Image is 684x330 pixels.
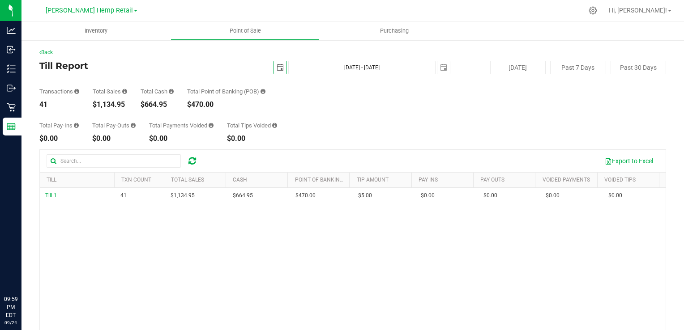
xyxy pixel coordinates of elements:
[261,89,265,94] i: Sum of the successful, non-voided point-of-banking payment transaction amounts, both via payment ...
[546,191,560,200] span: $0.00
[611,61,666,74] button: Past 30 Days
[45,192,57,199] span: Till 1
[26,257,37,268] iframe: Resource center unread badge
[92,123,136,128] div: Total Pay-Outs
[187,101,265,108] div: $470.00
[141,89,174,94] div: Total Cash
[7,45,16,54] inline-svg: Inbound
[120,191,127,200] span: 41
[39,123,79,128] div: Total Pay-Ins
[209,123,214,128] i: Sum of all voided payment transaction amounts (excluding tips and transaction fees) within the da...
[39,49,53,55] a: Back
[187,89,265,94] div: Total Point of Banking (POB)
[7,122,16,131] inline-svg: Reports
[39,135,79,142] div: $0.00
[295,177,359,183] a: Point of Banking (POB)
[47,177,56,183] a: Till
[227,123,277,128] div: Total Tips Voided
[274,61,286,74] span: select
[437,61,450,74] span: select
[171,21,320,40] a: Point of Sale
[47,154,181,168] input: Search...
[122,89,127,94] i: Sum of all successful, non-voided payment transaction amounts (excluding tips and transaction fee...
[4,295,17,319] p: 09:59 PM EDT
[39,101,79,108] div: 41
[46,7,133,14] span: [PERSON_NAME] Hemp Retail
[419,177,438,183] a: Pay Ins
[227,135,277,142] div: $0.00
[233,177,247,183] a: Cash
[480,177,504,183] a: Pay Outs
[604,177,636,183] a: Voided Tips
[357,177,389,183] a: Tip Amount
[74,123,79,128] i: Sum of all cash pay-ins added to tills within the date range.
[73,27,120,35] span: Inventory
[7,84,16,93] inline-svg: Outbound
[39,61,248,71] h4: Till Report
[483,191,497,200] span: $0.00
[121,177,151,183] a: TXN Count
[93,101,127,108] div: $1,134.95
[7,103,16,112] inline-svg: Retail
[421,191,435,200] span: $0.00
[490,61,546,74] button: [DATE]
[149,135,214,142] div: $0.00
[171,191,195,200] span: $1,134.95
[169,89,174,94] i: Sum of all successful, non-voided cash payment transaction amounts (excluding tips and transactio...
[272,123,277,128] i: Sum of all tip amounts from voided payment transactions within the date range.
[141,101,174,108] div: $664.95
[358,191,372,200] span: $5.00
[608,191,622,200] span: $0.00
[149,123,214,128] div: Total Payments Voided
[7,64,16,73] inline-svg: Inventory
[4,319,17,326] p: 09/24
[295,191,316,200] span: $470.00
[131,123,136,128] i: Sum of all cash pay-outs removed from tills within the date range.
[368,27,421,35] span: Purchasing
[543,177,590,183] a: Voided Payments
[9,258,36,285] iframe: Resource center
[587,6,598,15] div: Manage settings
[550,61,606,74] button: Past 7 Days
[609,7,667,14] span: Hi, [PERSON_NAME]!
[92,135,136,142] div: $0.00
[39,89,79,94] div: Transactions
[599,153,659,169] button: Export to Excel
[320,21,469,40] a: Purchasing
[218,27,273,35] span: Point of Sale
[21,21,171,40] a: Inventory
[171,177,204,183] a: Total Sales
[93,89,127,94] div: Total Sales
[74,89,79,94] i: Count of all successful payment transactions, possibly including voids, refunds, and cash-back fr...
[7,26,16,35] inline-svg: Analytics
[233,191,253,200] span: $664.95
